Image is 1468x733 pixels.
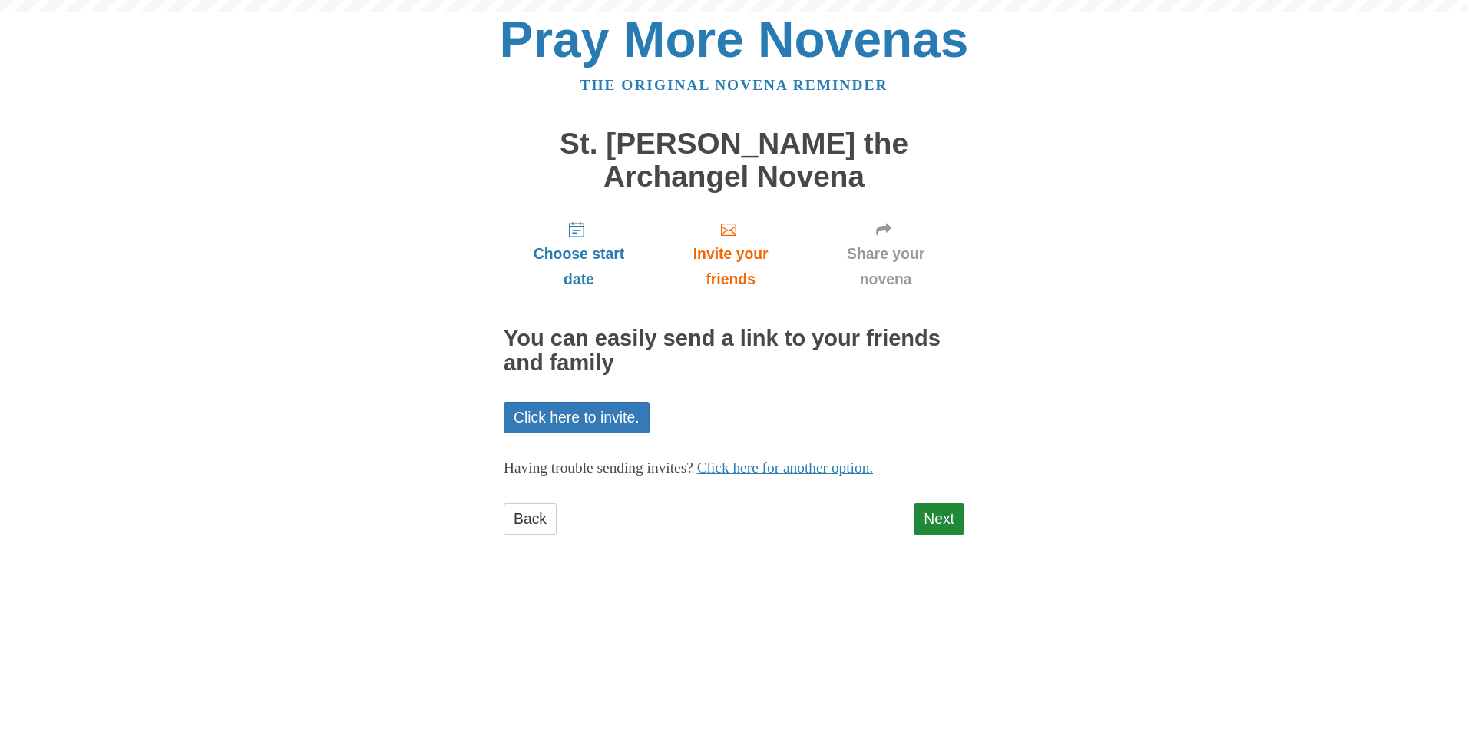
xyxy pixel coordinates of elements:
[580,77,888,93] a: The original novena reminder
[519,241,639,292] span: Choose start date
[504,459,693,476] span: Having trouble sending invites?
[914,503,964,535] a: Next
[822,241,949,292] span: Share your novena
[504,208,654,300] a: Choose start date
[807,208,964,300] a: Share your novena
[500,11,969,68] a: Pray More Novenas
[504,402,650,433] a: Click here to invite.
[654,208,807,300] a: Invite your friends
[670,241,792,292] span: Invite your friends
[697,459,874,476] a: Click here for another option.
[504,327,964,376] h2: You can easily send a link to your friends and family
[504,128,964,193] h1: St. [PERSON_NAME] the Archangel Novena
[504,503,557,535] a: Back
